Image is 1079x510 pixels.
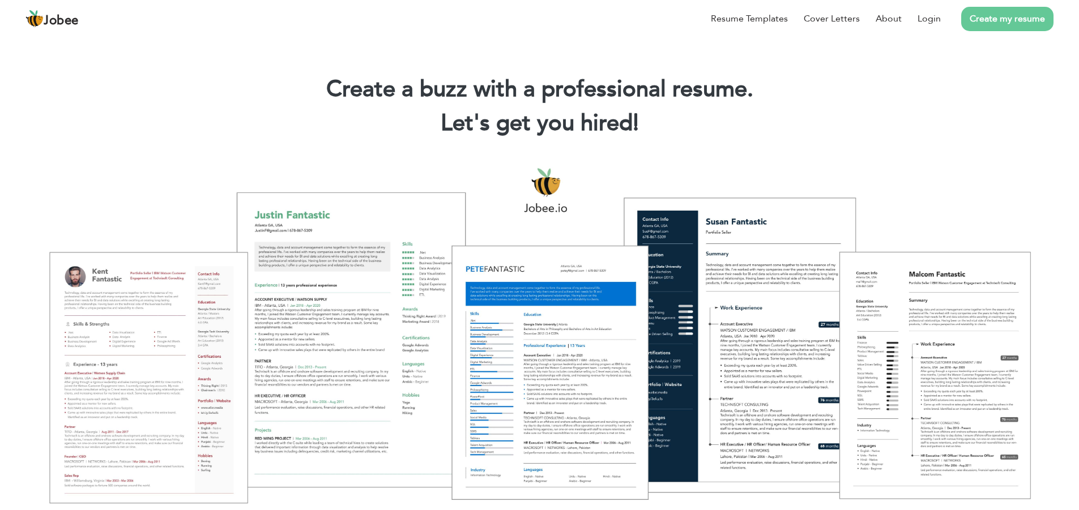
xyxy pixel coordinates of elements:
[918,12,941,25] a: Login
[876,12,902,25] a: About
[496,108,639,139] span: get you hired!
[17,109,1062,138] h2: Let's
[711,12,788,25] a: Resume Templates
[44,15,79,27] span: Jobee
[17,75,1062,104] h1: Create a buzz with a professional resume.
[25,10,79,28] a: Jobee
[961,7,1054,31] a: Create my resume
[633,108,638,139] span: |
[804,12,860,25] a: Cover Letters
[25,10,44,28] img: jobee.io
